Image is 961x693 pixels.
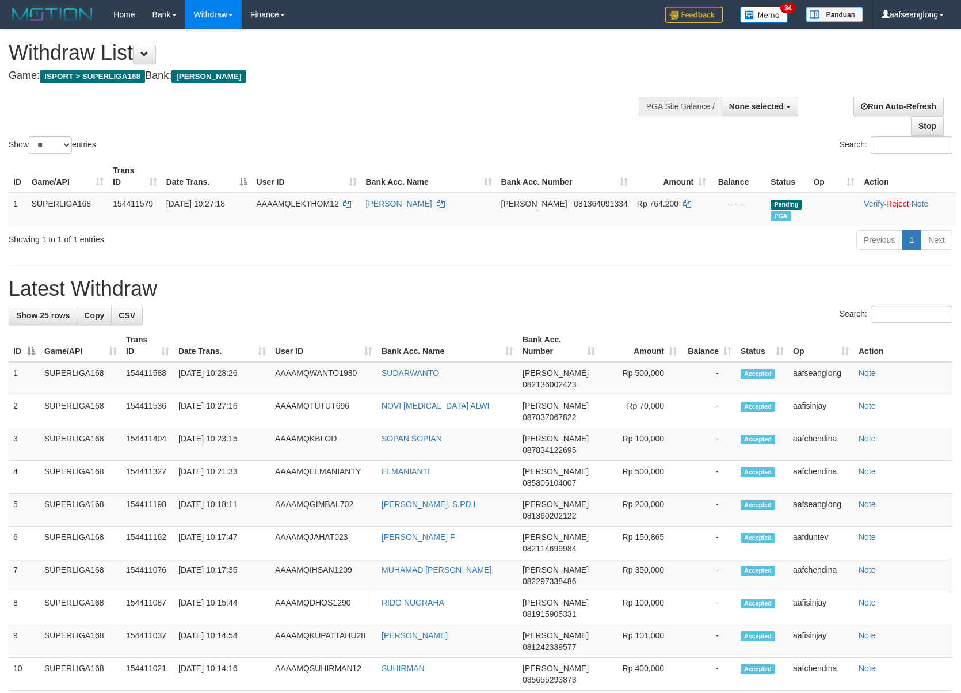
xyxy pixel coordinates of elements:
span: Accepted [741,467,775,477]
th: ID: activate to sort column descending [9,329,40,362]
span: Copy 085655293873 to clipboard [523,675,576,684]
span: Accepted [741,500,775,510]
a: RIDO NUGRAHA [382,598,444,607]
a: [PERSON_NAME] [366,199,432,208]
a: Next [921,230,952,250]
td: - [681,395,736,428]
td: SUPERLIGA168 [40,428,121,461]
td: [DATE] 10:14:16 [174,658,270,691]
h4: Game: Bank: [9,70,629,82]
th: Action [854,329,952,362]
a: Note [859,401,876,410]
span: 154411579 [113,199,153,208]
a: Previous [856,230,902,250]
td: · · [859,193,956,226]
td: AAAAMQDHOS1290 [270,592,377,625]
th: Game/API: activate to sort column ascending [27,160,108,193]
td: 7 [9,559,40,592]
a: Stop [911,116,944,136]
td: 8 [9,592,40,625]
span: Accepted [741,435,775,444]
a: Note [859,434,876,443]
td: 4 [9,461,40,494]
a: Note [859,532,876,542]
span: [PERSON_NAME] [523,532,589,542]
a: Run Auto-Refresh [853,97,944,116]
td: aafisinjay [788,592,854,625]
td: [DATE] 10:17:35 [174,559,270,592]
td: 10 [9,658,40,691]
a: 1 [902,230,921,250]
th: User ID: activate to sort column ascending [252,160,361,193]
span: Copy 082114699984 to clipboard [523,544,576,553]
td: AAAAMQELMANIANTY [270,461,377,494]
div: Showing 1 to 1 of 1 entries [9,229,392,245]
a: Note [859,631,876,640]
td: [DATE] 10:21:33 [174,461,270,494]
td: 154411327 [121,461,174,494]
span: Accepted [741,369,775,379]
td: Rp 100,000 [600,428,681,461]
td: aafchendina [788,428,854,461]
span: [PERSON_NAME] [523,401,589,410]
td: AAAAMQWANTO1980 [270,362,377,395]
td: Rp 150,865 [600,527,681,559]
th: Trans ID: activate to sort column ascending [121,329,174,362]
span: Copy 087834122695 to clipboard [523,445,576,455]
span: [DATE] 10:27:18 [166,199,225,208]
a: SOPAN SOPIAN [382,434,442,443]
td: [DATE] 10:15:44 [174,592,270,625]
a: NOVI [MEDICAL_DATA] ALWI [382,401,489,410]
span: Copy 081242339577 to clipboard [523,642,576,652]
td: SUPERLIGA168 [40,527,121,559]
th: Amount: activate to sort column ascending [600,329,681,362]
span: [PERSON_NAME] [523,368,589,378]
td: AAAAMQIHSAN1209 [270,559,377,592]
span: Accepted [741,664,775,674]
a: [PERSON_NAME], S.PD.I [382,500,475,509]
th: Balance [711,160,766,193]
td: - [681,625,736,658]
span: Copy 085805104007 to clipboard [523,478,576,488]
td: AAAAMQKBLOD [270,428,377,461]
td: aafchendina [788,658,854,691]
span: Copy 087837067822 to clipboard [523,413,576,422]
th: Action [859,160,956,193]
a: Note [859,565,876,574]
td: aafduntev [788,527,854,559]
a: Note [859,664,876,673]
th: Date Trans.: activate to sort column ascending [174,329,270,362]
td: aafseanglong [788,494,854,527]
h1: Withdraw List [9,41,629,64]
td: SUPERLIGA168 [40,658,121,691]
td: 2 [9,395,40,428]
td: aafisinjay [788,625,854,658]
td: Rp 70,000 [600,395,681,428]
span: Accepted [741,631,775,641]
td: Rp 101,000 [600,625,681,658]
th: Date Trans.: activate to sort column descending [162,160,252,193]
span: Marked by aafounsreynich [771,211,791,221]
td: AAAAMQSUHIRMAN12 [270,658,377,691]
span: Rp 764.200 [637,199,678,208]
td: 154411037 [121,625,174,658]
span: [PERSON_NAME] [523,434,589,443]
label: Search: [840,136,952,154]
button: None selected [722,97,798,116]
a: Note [859,598,876,607]
td: - [681,362,736,395]
label: Search: [840,306,952,323]
input: Search: [871,306,952,323]
span: Copy 081915905331 to clipboard [523,610,576,619]
td: [DATE] 10:18:11 [174,494,270,527]
span: [PERSON_NAME] [171,70,246,83]
td: 154411021 [121,658,174,691]
th: Trans ID: activate to sort column ascending [108,160,162,193]
a: Reject [886,199,909,208]
td: aafchendina [788,461,854,494]
td: SUPERLIGA168 [27,193,108,226]
td: AAAAMQTUTUT696 [270,395,377,428]
th: Bank Acc. Number: activate to sort column ascending [518,329,600,362]
th: Bank Acc. Name: activate to sort column ascending [361,160,497,193]
th: Game/API: activate to sort column ascending [40,329,121,362]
